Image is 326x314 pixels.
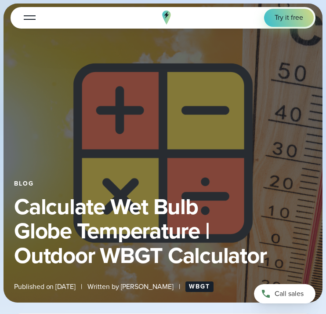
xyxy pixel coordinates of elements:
[87,282,174,292] span: Written by [PERSON_NAME]
[14,194,312,267] h1: Calculate Wet Bulb Globe Temperature | Outdoor WBGT Calculator
[14,282,76,292] span: Published on [DATE]
[275,13,303,23] span: Try it free
[185,281,214,292] a: WBGT
[179,282,180,292] span: |
[254,284,315,303] a: Call sales
[14,180,312,187] div: Blog
[81,282,82,292] span: |
[275,289,304,299] span: Call sales
[264,9,314,27] a: Try it free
